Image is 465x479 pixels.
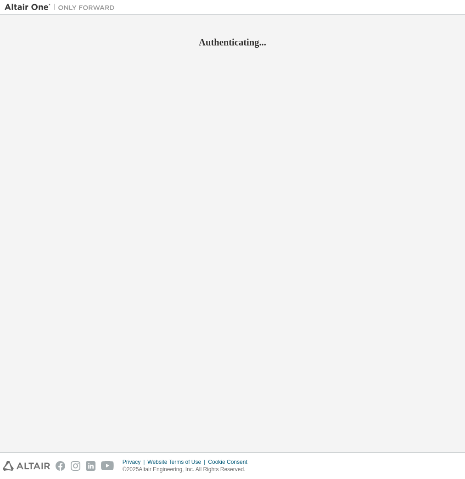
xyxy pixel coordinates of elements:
img: altair_logo.svg [3,461,50,471]
div: Website Terms of Use [147,458,208,466]
img: Altair One [5,3,119,12]
img: instagram.svg [71,461,80,471]
div: Cookie Consent [208,458,252,466]
div: Privacy [123,458,147,466]
p: © 2025 Altair Engineering, Inc. All Rights Reserved. [123,466,253,473]
img: youtube.svg [101,461,114,471]
img: facebook.svg [56,461,65,471]
img: linkedin.svg [86,461,95,471]
h2: Authenticating... [5,36,460,48]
